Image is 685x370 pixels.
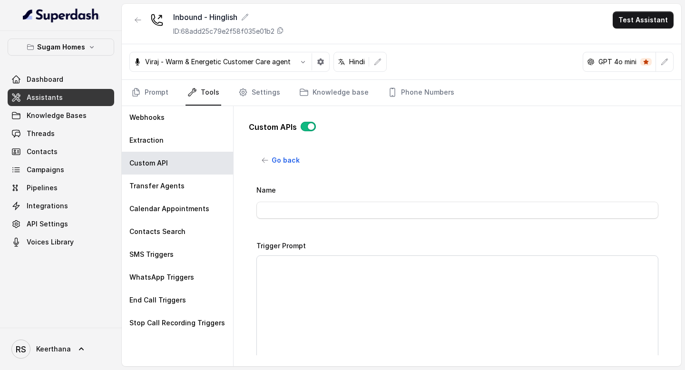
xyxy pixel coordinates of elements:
label: Name [256,186,276,194]
a: Prompt [129,80,170,106]
p: Stop Call Recording Triggers [129,318,225,328]
img: light.svg [23,8,99,23]
a: Dashboard [8,71,114,88]
a: Knowledge Bases [8,107,114,124]
p: Custom APIs [249,121,297,133]
span: Go back [272,155,300,166]
span: Keerthana [36,344,71,354]
button: Test Assistant [613,11,674,29]
a: Pipelines [8,179,114,196]
a: Assistants [8,89,114,106]
a: API Settings [8,215,114,233]
p: Calendar Appointments [129,204,209,214]
p: Contacts Search [129,227,186,236]
button: Go back [256,152,305,169]
a: Integrations [8,197,114,214]
p: Viraj - Warm & Energetic Customer Care agent [145,57,291,67]
p: End Call Triggers [129,295,186,305]
span: Pipelines [27,183,58,193]
p: SMS Triggers [129,250,174,259]
a: Knowledge base [297,80,371,106]
p: Custom API [129,158,168,168]
label: Trigger Prompt [256,242,306,250]
nav: Tabs [129,80,674,106]
div: Inbound - Hinglish [173,11,284,23]
p: Transfer Agents [129,181,185,191]
a: Voices Library [8,234,114,251]
a: Tools [186,80,221,106]
span: API Settings [27,219,68,229]
p: Hindi [349,57,365,67]
svg: openai logo [587,58,595,66]
a: Contacts [8,143,114,160]
span: Assistants [27,93,63,102]
span: Integrations [27,201,68,211]
span: Knowledge Bases [27,111,87,120]
a: Threads [8,125,114,142]
p: GPT 4o mini [598,57,636,67]
span: Campaigns [27,165,64,175]
span: Dashboard [27,75,63,84]
p: ID: 68add25c79e2f58f035e01b2 [173,27,274,36]
a: Phone Numbers [386,80,456,106]
a: Campaigns [8,161,114,178]
a: Keerthana [8,336,114,362]
a: Settings [236,80,282,106]
text: RS [16,344,26,354]
p: Extraction [129,136,164,145]
span: Voices Library [27,237,74,247]
button: Sugam Homes [8,39,114,56]
span: Threads [27,129,55,138]
span: Contacts [27,147,58,156]
p: Sugam Homes [37,41,85,53]
p: WhatsApp Triggers [129,273,194,282]
p: Webhooks [129,113,165,122]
